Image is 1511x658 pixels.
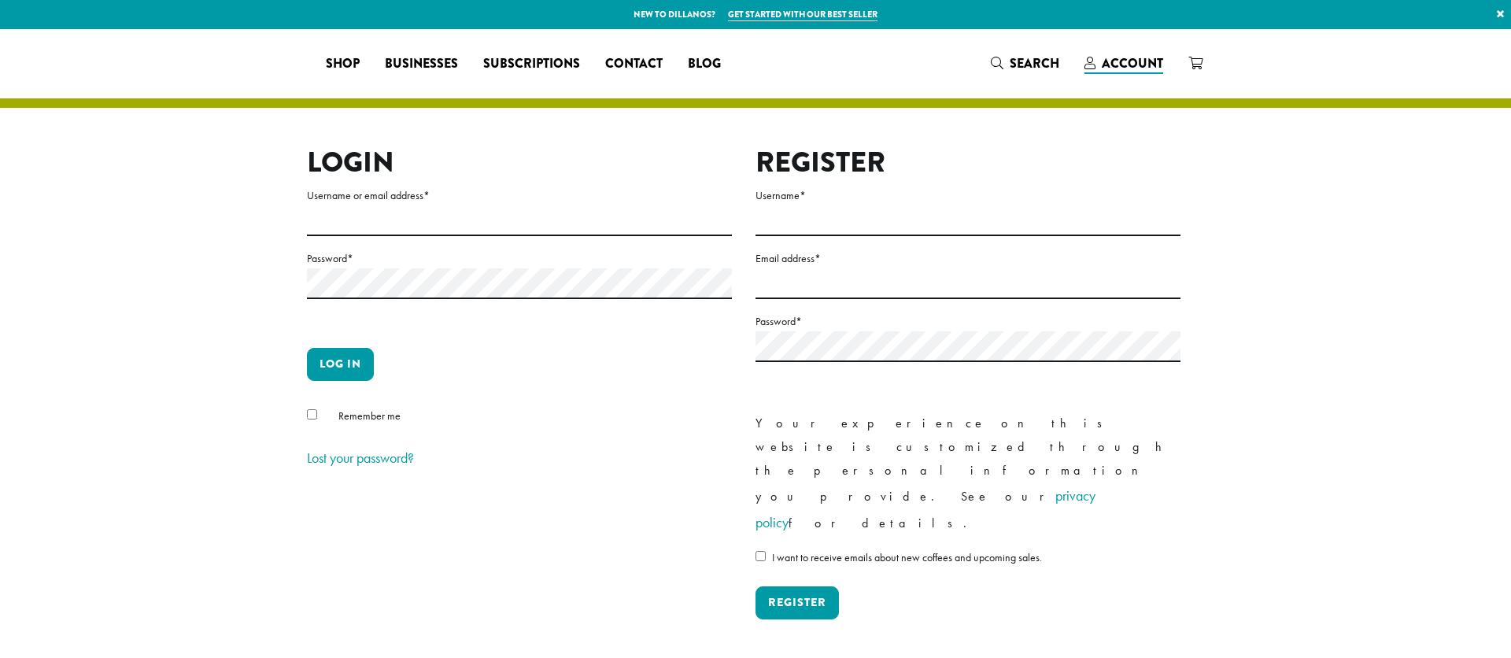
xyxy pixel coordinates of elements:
a: Lost your password? [307,449,414,467]
a: Shop [313,51,372,76]
button: Log in [307,348,374,381]
button: Register [755,586,839,619]
label: Email address [755,249,1180,268]
span: Shop [326,54,360,74]
span: Contact [605,54,663,74]
a: Search [978,50,1072,76]
label: Username [755,186,1180,205]
span: I want to receive emails about new coffees and upcoming sales. [772,550,1042,564]
input: I want to receive emails about new coffees and upcoming sales. [755,551,766,561]
h2: Register [755,146,1180,179]
span: Search [1010,54,1059,72]
p: Your experience on this website is customized through the personal information you provide. See o... [755,412,1180,536]
a: privacy policy [755,486,1095,531]
span: Blog [688,54,721,74]
span: Businesses [385,54,458,74]
span: Account [1102,54,1163,72]
span: Remember me [338,408,401,423]
label: Username or email address [307,186,732,205]
h2: Login [307,146,732,179]
span: Subscriptions [483,54,580,74]
label: Password [755,312,1180,331]
a: Get started with our best seller [728,8,877,21]
label: Password [307,249,732,268]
